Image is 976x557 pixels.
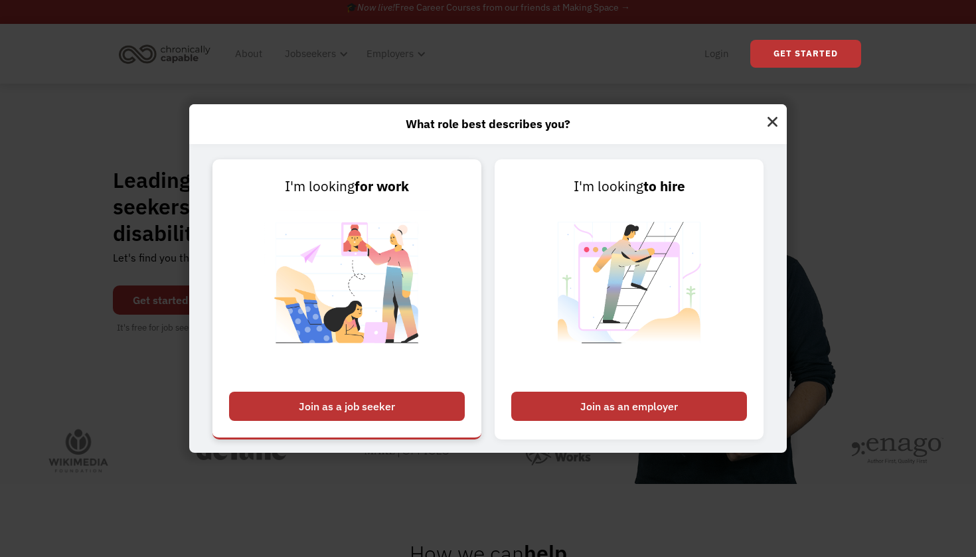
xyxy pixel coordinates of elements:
[511,392,747,421] div: Join as an employer
[115,39,220,68] a: home
[227,33,270,75] a: About
[495,159,764,439] a: I'm lookingto hireJoin as an employer
[696,33,737,75] a: Login
[366,46,414,62] div: Employers
[355,177,409,195] strong: for work
[643,177,685,195] strong: to hire
[406,116,570,131] strong: What role best describes you?
[229,176,465,197] div: I'm looking
[511,176,747,197] div: I'm looking
[212,159,481,439] a: I'm lookingfor workJoin as a job seeker
[115,39,214,68] img: Chronically Capable logo
[229,392,465,421] div: Join as a job seeker
[359,33,430,75] div: Employers
[264,197,430,385] img: Chronically Capable Personalized Job Matching
[750,40,861,68] a: Get Started
[285,46,336,62] div: Jobseekers
[277,33,352,75] div: Jobseekers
